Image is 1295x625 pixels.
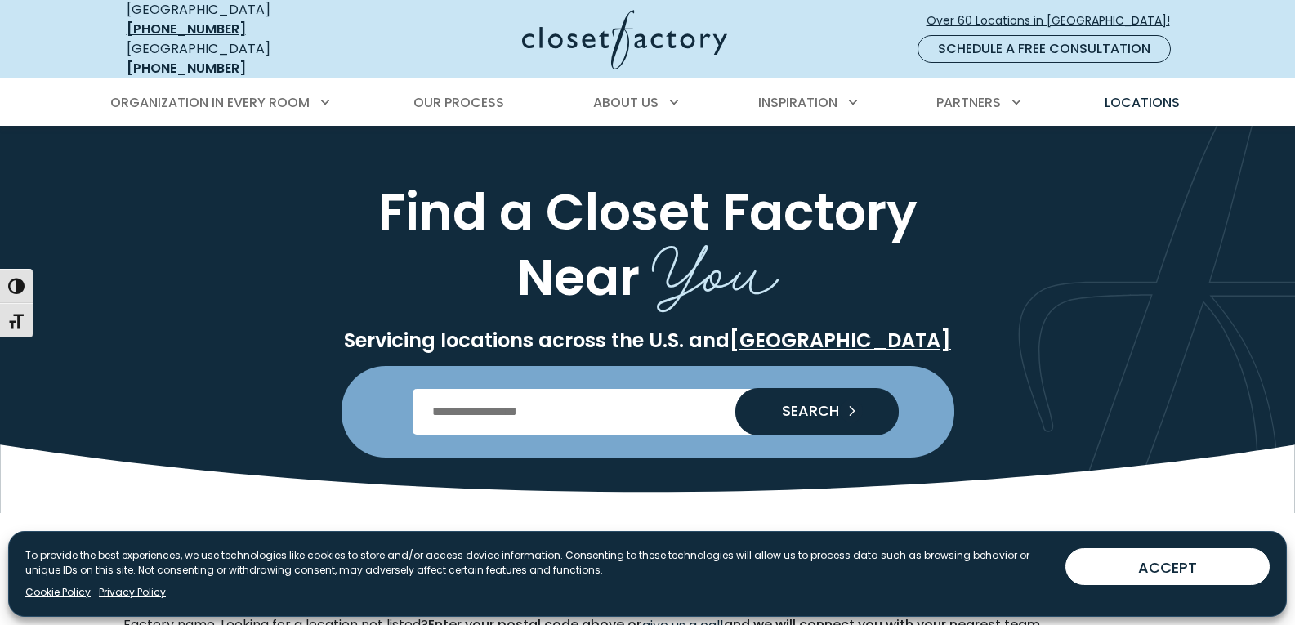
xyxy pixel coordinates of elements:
[652,212,779,319] span: You
[376,527,919,577] span: 60+ Locations, Coast to Coast
[735,388,899,435] button: Search our Nationwide Locations
[730,327,951,354] a: [GEOGRAPHIC_DATA]
[918,35,1171,63] a: Schedule a Free Consultation
[413,389,882,435] input: Enter Postal Code
[522,10,727,69] img: Closet Factory Logo
[1065,548,1270,585] button: ACCEPT
[1105,93,1180,112] span: Locations
[127,20,246,38] a: [PHONE_NUMBER]
[99,80,1197,126] nav: Primary Menu
[110,93,310,112] span: Organization in Every Room
[25,548,1052,578] p: To provide the best experiences, we use technologies like cookies to store and/or access device i...
[413,93,504,112] span: Our Process
[127,59,246,78] a: [PHONE_NUMBER]
[25,585,91,600] a: Cookie Policy
[127,39,364,78] div: [GEOGRAPHIC_DATA]
[517,242,640,313] span: Near
[593,93,659,112] span: About Us
[123,328,1172,353] p: Servicing locations across the U.S. and
[769,404,839,418] span: SEARCH
[378,176,918,248] span: Find a Closet Factory
[926,7,1184,35] a: Over 60 Locations in [GEOGRAPHIC_DATA]!
[936,93,1001,112] span: Partners
[99,585,166,600] a: Privacy Policy
[927,12,1183,29] span: Over 60 Locations in [GEOGRAPHIC_DATA]!
[758,93,837,112] span: Inspiration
